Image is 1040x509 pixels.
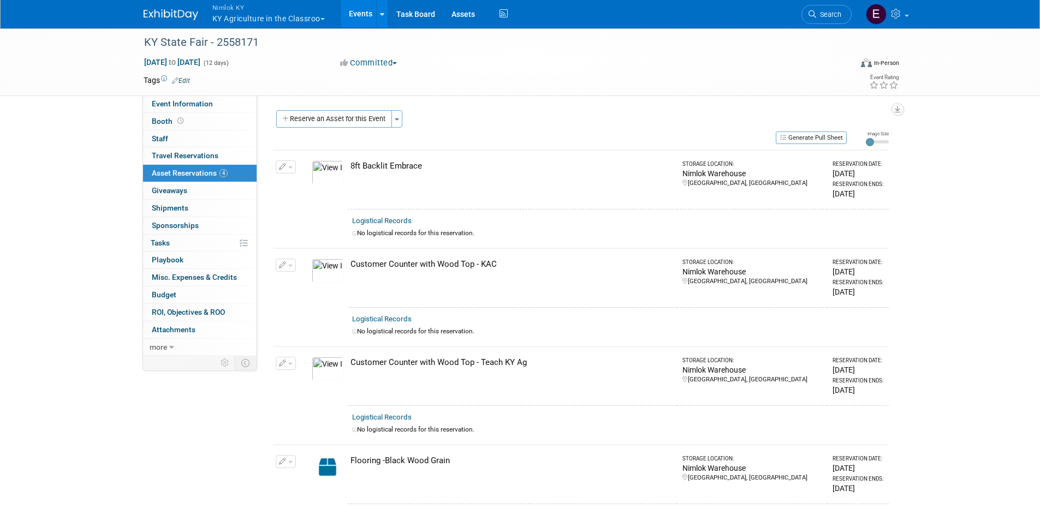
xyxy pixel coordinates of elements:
[352,217,412,225] a: Logistical Records
[152,203,188,212] span: Shipments
[172,77,190,85] a: Edit
[151,238,170,247] span: Tasks
[833,286,884,297] div: [DATE]
[152,325,195,334] span: Attachments
[143,113,257,130] a: Booth
[682,364,823,375] div: Nimlok Warehouse
[143,321,257,338] a: Attachments
[833,168,884,179] div: [DATE]
[833,188,884,199] div: [DATE]
[216,356,235,370] td: Personalize Event Tab Strip
[869,75,899,80] div: Event Rating
[352,327,884,336] div: No logistical records for this reservation.
[833,266,884,277] div: [DATE]
[833,483,884,494] div: [DATE]
[352,229,884,238] div: No logistical records for this reservation.
[682,179,823,188] div: [GEOGRAPHIC_DATA], [GEOGRAPHIC_DATA]
[816,10,841,19] span: Search
[175,117,186,125] span: Booth not reserved yet
[143,147,257,164] a: Travel Reservations
[873,59,899,67] div: In-Person
[312,160,343,184] img: View Images
[144,9,198,20] img: ExhibitDay
[143,286,257,303] a: Budget
[143,235,257,251] a: Tasks
[212,2,325,13] span: Nimlok KY
[143,251,257,268] a: Playbook
[312,357,343,381] img: View Images
[152,99,213,108] span: Event Information
[350,259,673,270] div: Customer Counter with Wood Top - KAC
[833,279,884,286] div: Reservation Ends:
[833,357,884,364] div: Reservation Date:
[143,200,257,217] a: Shipments
[152,273,237,282] span: Misc. Expenses & Credits
[833,463,884,474] div: [DATE]
[682,259,823,266] div: Storage Location:
[143,339,257,356] a: more
[312,259,343,283] img: View Images
[144,57,201,67] span: [DATE] [DATE]
[167,58,177,67] span: to
[143,182,257,199] a: Giveaways
[833,259,884,266] div: Reservation Date:
[801,5,852,24] a: Search
[833,455,884,463] div: Reservation Date:
[833,385,884,396] div: [DATE]
[352,413,412,421] a: Logistical Records
[682,277,823,286] div: [GEOGRAPHIC_DATA], [GEOGRAPHIC_DATA]
[682,168,823,179] div: Nimlok Warehouse
[152,221,199,230] span: Sponsorships
[152,134,168,143] span: Staff
[152,151,218,160] span: Travel Reservations
[276,110,392,128] button: Reserve an Asset for this Event
[152,255,183,264] span: Playbook
[234,356,257,370] td: Toggle Event Tabs
[833,364,884,375] div: [DATE]
[312,455,343,479] img: Capital-Asset-Icon-2.png
[143,217,257,234] a: Sponsorships
[350,160,673,172] div: 8ft Backlit Embrace
[143,130,257,147] a: Staff
[152,117,186,125] span: Booth
[787,57,900,73] div: Event Format
[219,169,228,177] span: 4
[682,474,823,482] div: [GEOGRAPHIC_DATA], [GEOGRAPHIC_DATA]
[833,181,884,188] div: Reservation Ends:
[143,95,257,112] a: Event Information
[833,475,884,483] div: Reservation Ends:
[833,377,884,385] div: Reservation Ends:
[143,304,257,321] a: ROI, Objectives & ROO
[682,266,823,277] div: Nimlok Warehouse
[143,165,257,182] a: Asset Reservations4
[861,58,872,67] img: Format-Inperson.png
[682,357,823,364] div: Storage Location:
[682,160,823,168] div: Storage Location:
[143,269,257,286] a: Misc. Expenses & Credits
[144,75,190,86] td: Tags
[203,59,229,67] span: (12 days)
[152,308,225,316] span: ROI, Objectives & ROO
[682,455,823,463] div: Storage Location:
[140,33,835,52] div: KY State Fair - 2558171
[833,160,884,168] div: Reservation Date:
[150,343,167,351] span: more
[352,425,884,434] div: No logistical records for this reservation.
[152,186,187,195] span: Giveaways
[152,169,228,177] span: Asset Reservations
[336,57,401,69] button: Committed
[682,375,823,384] div: [GEOGRAPHIC_DATA], [GEOGRAPHIC_DATA]
[682,463,823,474] div: Nimlok Warehouse
[352,315,412,323] a: Logistical Records
[152,290,176,299] span: Budget
[776,131,847,144] button: Generate Pull Sheet
[866,4,887,25] img: Elizabeth Griffin
[866,130,889,137] div: Image Size
[350,455,673,466] div: Flooring -Black Wood Grain
[350,357,673,368] div: Customer Counter with Wood Top - Teach KY Ag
